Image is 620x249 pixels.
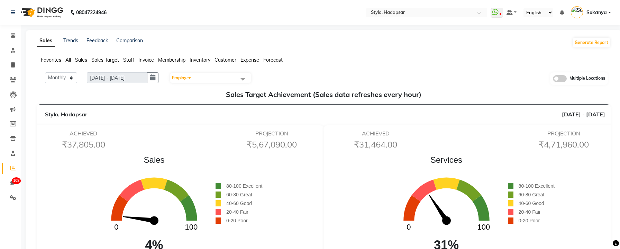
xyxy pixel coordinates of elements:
text: 0 [407,223,411,231]
h6: ₹5,67,090.00 [230,140,313,150]
span: 0-20 Poor [226,218,247,223]
h6: ₹31,464.00 [334,140,418,150]
span: 80-100 Excellent [519,183,555,189]
span: Inventory [190,57,210,63]
a: Sales [37,35,55,47]
h5: Sales Target Achievement (Sales data refreshes every hour) [42,90,605,99]
a: Comparison [116,37,143,44]
span: Multiple Locations [569,75,605,82]
button: Generate Report [573,38,610,47]
a: Trends [63,37,78,44]
span: 20-40 Fair [519,209,541,215]
h6: PROJECTION [230,130,313,137]
span: Sales [75,57,87,63]
span: Services [385,154,508,166]
span: Staff [123,57,134,63]
span: Sales [93,154,216,166]
img: logo [18,3,65,22]
text: 100 [477,223,490,231]
span: Stylo, Hadapsar [45,111,87,118]
span: Membership [158,57,185,63]
h6: ₹4,71,960.00 [522,140,606,150]
span: Employee [172,75,191,80]
h6: ACHIEVED [334,130,418,137]
input: DD/MM/YYYY-DD/MM/YYYY [87,72,147,83]
span: 20-40 Fair [226,209,248,215]
img: Sukanya [571,6,583,18]
h6: ₹37,805.00 [42,140,125,150]
text: 0 [114,223,118,231]
span: Favorites [41,57,61,63]
h6: ACHIEVED [42,130,125,137]
text: 100 [185,223,198,231]
h6: PROJECTION [522,130,606,137]
a: 108 [2,177,19,189]
span: 0-20 Poor [519,218,540,223]
span: Customer [215,57,236,63]
span: 40-60 Good [226,201,252,206]
span: 60-80 Great [519,192,545,197]
span: [DATE] - [DATE] [562,110,605,118]
span: Sukanya [586,9,607,16]
span: Expense [240,57,259,63]
span: Forecast [263,57,283,63]
b: 08047224946 [76,3,107,22]
span: 60-80 Great [226,192,252,197]
span: All [65,57,71,63]
span: 108 [12,177,21,184]
span: 40-60 Good [519,201,544,206]
span: Sales Target [91,57,119,63]
span: Invoice [138,57,154,63]
a: Feedback [86,37,108,44]
span: 80-100 Excellent [226,183,262,189]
